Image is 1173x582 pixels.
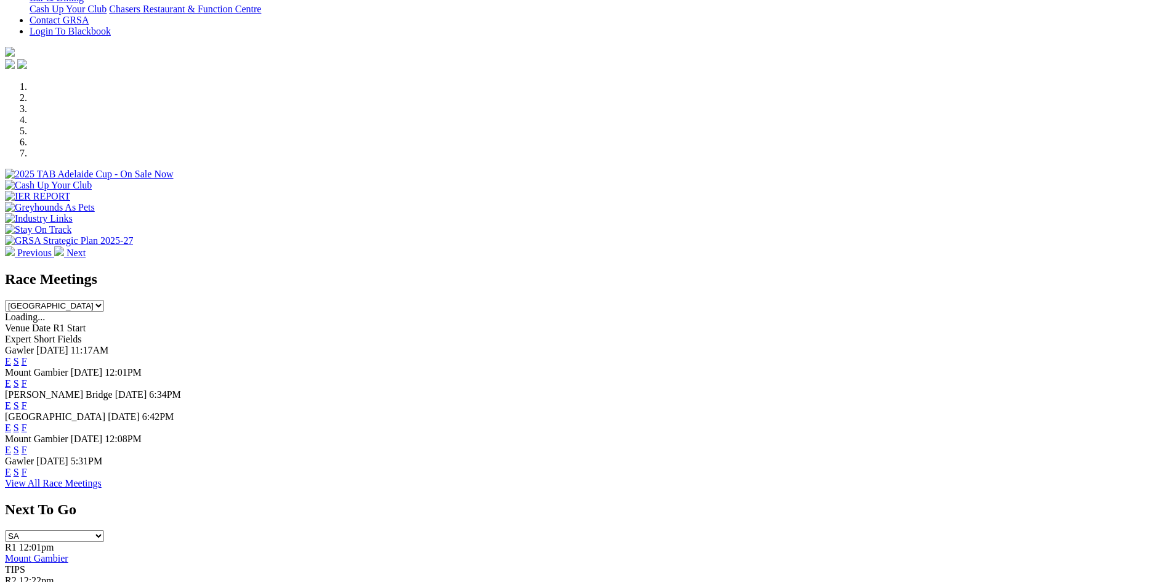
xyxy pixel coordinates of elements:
[5,235,133,246] img: GRSA Strategic Plan 2025-27
[5,367,68,378] span: Mount Gambier
[14,356,19,366] a: S
[5,202,95,213] img: Greyhounds As Pets
[5,271,1168,288] h2: Race Meetings
[5,378,11,389] a: E
[105,434,142,444] span: 12:08PM
[14,378,19,389] a: S
[17,248,52,258] span: Previous
[5,553,68,564] a: Mount Gambier
[22,467,27,477] a: F
[22,445,27,455] a: F
[22,422,27,433] a: F
[22,378,27,389] a: F
[17,59,27,69] img: twitter.svg
[115,389,147,400] span: [DATE]
[5,323,30,333] span: Venue
[105,367,142,378] span: 12:01PM
[14,422,19,433] a: S
[5,59,15,69] img: facebook.svg
[108,411,140,422] span: [DATE]
[54,248,86,258] a: Next
[5,224,71,235] img: Stay On Track
[5,356,11,366] a: E
[5,467,11,477] a: E
[30,4,107,14] a: Cash Up Your Club
[5,501,1168,518] h2: Next To Go
[30,26,111,36] a: Login To Blackbook
[5,248,54,258] a: Previous
[5,191,70,202] img: IER REPORT
[14,445,19,455] a: S
[5,345,34,355] span: Gawler
[71,367,103,378] span: [DATE]
[5,411,105,422] span: [GEOGRAPHIC_DATA]
[22,400,27,411] a: F
[5,246,15,256] img: chevron-left-pager-white.svg
[5,456,34,466] span: Gawler
[5,400,11,411] a: E
[142,411,174,422] span: 6:42PM
[19,542,54,552] span: 12:01pm
[5,47,15,57] img: logo-grsa-white.png
[5,542,17,552] span: R1
[57,334,81,344] span: Fields
[5,312,45,322] span: Loading...
[67,248,86,258] span: Next
[5,422,11,433] a: E
[14,400,19,411] a: S
[30,4,1168,15] div: Bar & Dining
[149,389,181,400] span: 6:34PM
[5,478,102,488] a: View All Race Meetings
[71,434,103,444] span: [DATE]
[5,564,25,575] span: TIPS
[54,246,64,256] img: chevron-right-pager-white.svg
[22,356,27,366] a: F
[5,213,73,224] img: Industry Links
[109,4,261,14] a: Chasers Restaurant & Function Centre
[32,323,50,333] span: Date
[30,15,89,25] a: Contact GRSA
[71,456,103,466] span: 5:31PM
[5,445,11,455] a: E
[5,389,113,400] span: [PERSON_NAME] Bridge
[36,345,68,355] span: [DATE]
[14,467,19,477] a: S
[5,180,92,191] img: Cash Up Your Club
[5,434,68,444] span: Mount Gambier
[5,334,31,344] span: Expert
[5,169,174,180] img: 2025 TAB Adelaide Cup - On Sale Now
[53,323,86,333] span: R1 Start
[36,456,68,466] span: [DATE]
[34,334,55,344] span: Short
[71,345,109,355] span: 11:17AM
